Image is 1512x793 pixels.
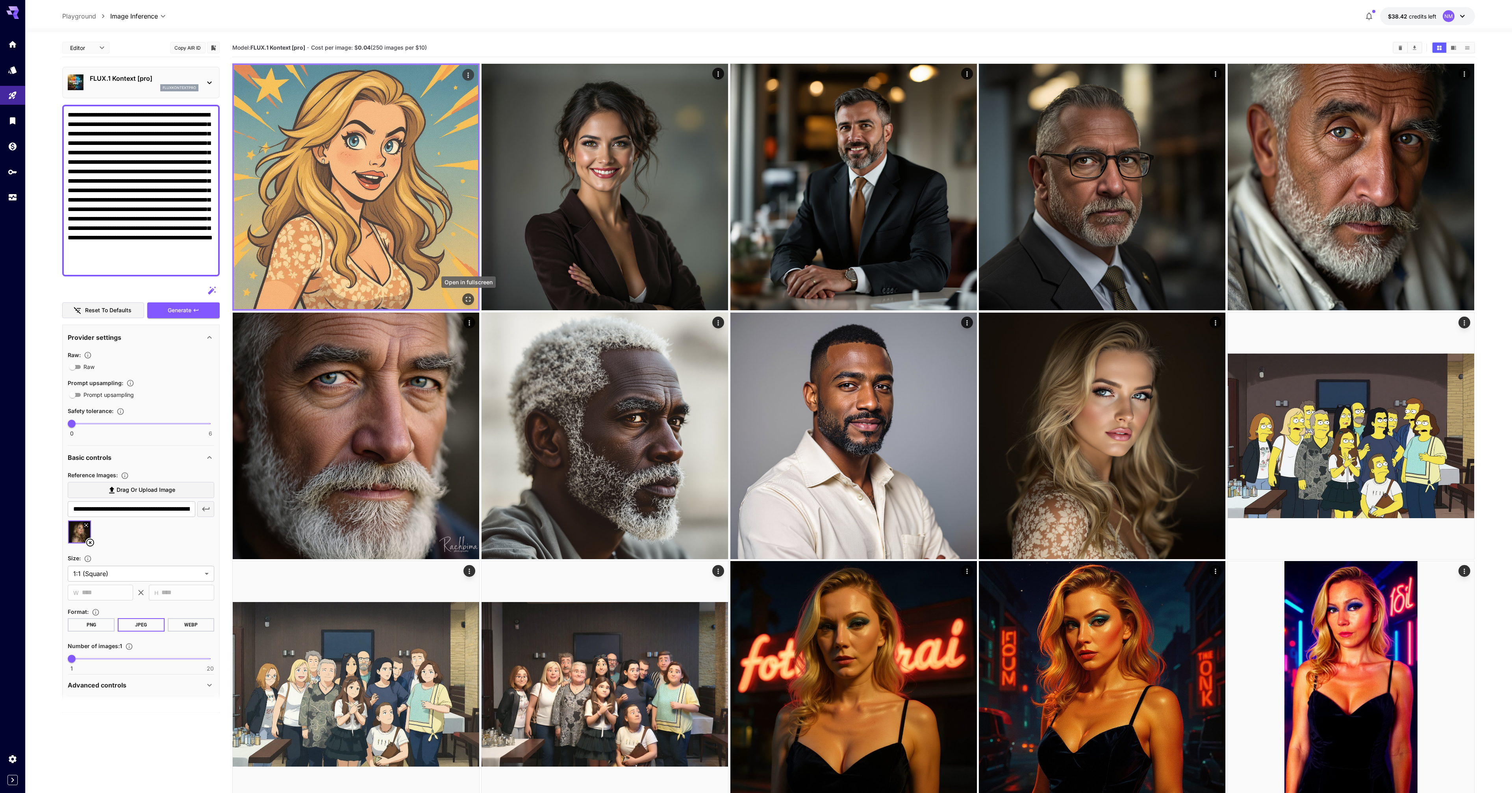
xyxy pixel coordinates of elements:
span: 1 [70,665,73,673]
img: 2Q== [1228,64,1474,310]
p: Advanced controls [68,680,126,690]
span: Drag or upload image [117,485,175,495]
button: Download All [1408,43,1421,53]
p: FLUX.1 Kontext [pro] [90,74,198,83]
span: Prompt upsampling : [68,380,123,386]
label: Drag or upload image [68,482,214,498]
img: 2Q== [234,65,478,309]
b: FLUX.1 Kontext [pro] [250,44,305,51]
div: $38.41795 [1388,12,1436,20]
span: Image Inference [110,11,158,21]
span: Editor [70,44,94,52]
button: Specify how many images to generate in a single request. Each image generation will be charged se... [122,643,136,650]
span: Generate [168,306,191,315]
div: Open in fullscreen [463,293,474,305]
span: Model: [232,44,305,51]
span: Reference Images : [68,472,118,478]
div: Settings [8,754,17,764]
div: Actions [961,317,973,328]
img: 2Q== [730,64,977,310]
button: Enables automatic enhancement and expansion of the input prompt to improve generation quality and... [123,379,137,387]
div: Actions [1210,565,1222,577]
span: Number of images : 1 [68,643,122,649]
span: Size : [68,555,81,561]
button: Add to library [210,43,217,52]
span: W [73,588,79,597]
span: 20 [207,665,214,673]
img: Z [730,313,977,559]
span: Format : [68,608,89,615]
span: H [154,588,158,597]
span: Safety tolerance : [68,408,113,414]
div: Actions [961,68,973,80]
button: Controls the level of post-processing applied to generated images. [81,351,95,359]
img: Z [1228,313,1474,559]
div: Actions [464,317,476,328]
p: Provider settings [68,333,121,342]
button: JPEG [118,618,165,632]
div: FLUX.1 Kontext [pro]fluxkontextpro [68,70,214,94]
div: Actions [713,68,724,80]
img: Z [233,313,479,559]
div: Actions [713,317,724,328]
p: · [307,43,309,52]
div: Usage [8,193,17,202]
button: Show images in grid view [1432,43,1446,53]
span: Raw [83,363,94,371]
button: Upload a reference image to guide the result. This is needed for Image-to-Image or Inpainting. Su... [118,472,132,480]
button: WEBP [168,618,215,632]
div: Actions [463,69,474,81]
div: Open in fullscreen [441,276,496,288]
img: 9k= [482,64,728,310]
div: Actions [713,565,724,577]
div: Models [8,65,17,75]
button: Generate [147,302,220,319]
div: Actions [961,565,973,577]
div: Expand sidebar [7,775,18,785]
button: Controls the tolerance level for input and output content moderation. Lower values apply stricter... [113,408,128,415]
div: Actions [1459,68,1471,80]
p: fluxkontextpro [163,85,196,91]
button: Reset to defaults [62,302,144,319]
button: Copy AIR ID [170,42,206,54]
div: Actions [464,565,476,577]
p: Basic controls [68,453,111,462]
button: PNG [68,618,115,632]
div: Actions [1210,68,1222,80]
button: Show images in video view [1447,43,1460,53]
span: 6 [209,430,212,437]
button: Clear Images [1393,43,1407,53]
div: Actions [1459,317,1471,328]
span: Prompt upsampling [83,391,134,399]
img: 2Q== [979,313,1225,559]
div: Home [8,39,17,49]
div: Actions [1210,317,1222,328]
span: 1:1 (Square) [73,569,202,578]
button: Adjust the dimensions of the generated image by specifying its width and height in pixels, or sel... [81,555,95,563]
div: Wallet [8,141,17,151]
span: 0 [70,430,74,437]
div: NM [1443,10,1455,22]
button: $38.41795NM [1380,7,1475,25]
div: Playground [8,91,17,100]
img: Z [979,64,1225,310]
span: credits left [1409,13,1436,20]
div: API Keys [8,167,17,177]
div: Show images in grid viewShow images in video viewShow images in list view [1432,42,1475,54]
span: $38.42 [1388,13,1409,20]
button: Choose the file format for the output image. [89,608,103,616]
div: Clear ImagesDownload All [1393,42,1422,54]
div: Library [8,116,17,126]
div: Actions [1459,565,1471,577]
div: Basic controls [68,448,214,467]
nav: breadcrumb [62,11,110,21]
span: Cost per image: $ (250 images per $10) [311,44,427,51]
div: Advanced controls [68,676,214,695]
div: Provider settings [68,328,214,347]
a: Playground [62,11,96,21]
button: Show images in list view [1460,43,1474,53]
span: Raw : [68,352,81,358]
b: 0.04 [358,44,371,51]
img: 9k= [482,313,728,559]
